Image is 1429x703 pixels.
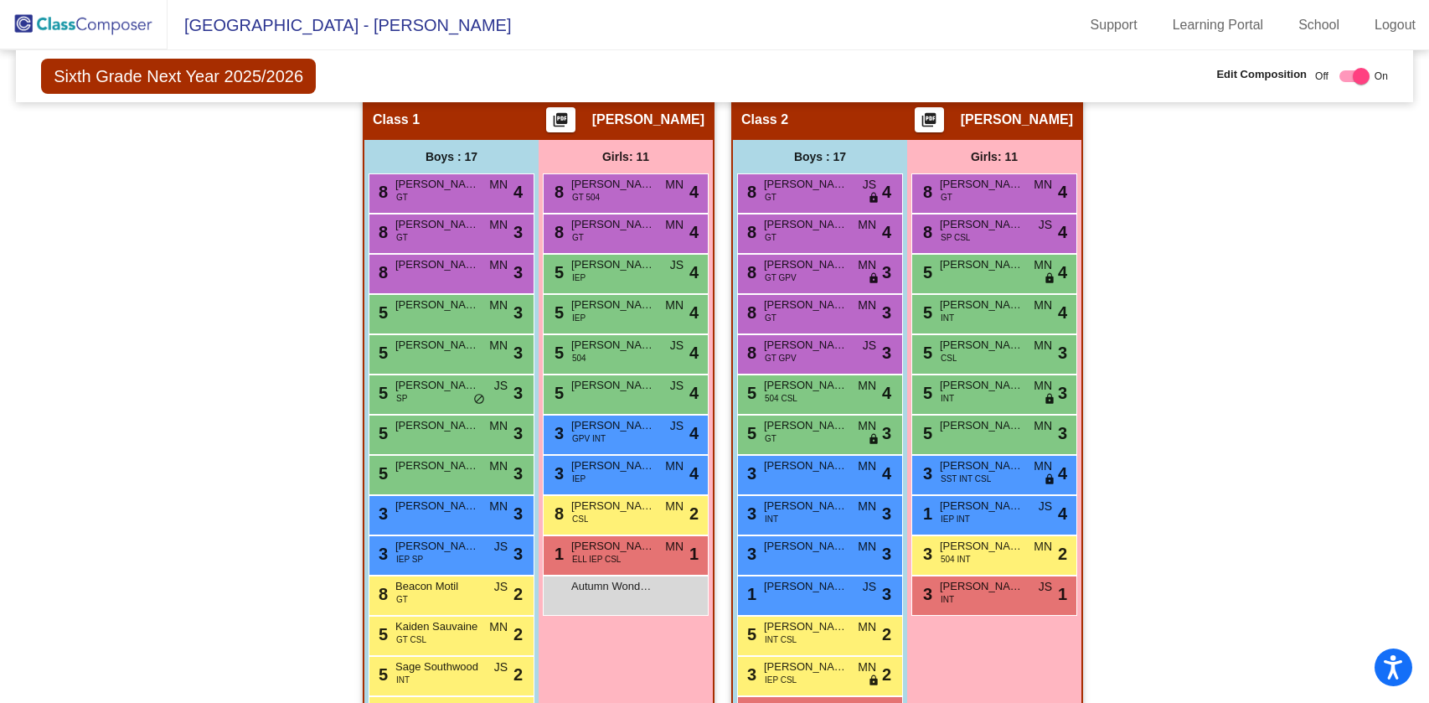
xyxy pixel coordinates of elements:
[489,498,508,515] span: MN
[919,504,932,523] span: 1
[882,260,891,285] span: 3
[765,191,776,204] span: GT
[863,176,876,194] span: JS
[396,633,426,646] span: GT CSL
[395,176,479,193] span: [PERSON_NAME]
[765,312,776,324] span: GT
[882,179,891,204] span: 4
[550,545,564,563] span: 1
[513,622,523,647] span: 2
[743,545,756,563] span: 3
[571,578,655,595] span: Autumn Wonder-[PERSON_NAME]
[374,424,388,442] span: 5
[858,256,876,274] span: MN
[882,622,891,647] span: 2
[395,337,479,354] span: [PERSON_NAME]
[571,538,655,555] span: [PERSON_NAME]
[919,384,932,402] span: 5
[374,504,388,523] span: 3
[395,498,479,514] span: [PERSON_NAME]
[941,312,954,324] span: INT
[550,223,564,241] span: 8
[395,216,479,233] span: [PERSON_NAME]
[1034,377,1052,395] span: MN
[489,297,508,314] span: MN
[364,140,539,173] div: Boys : 17
[1058,582,1067,607] span: 1
[513,662,523,687] span: 2
[395,457,479,474] span: [PERSON_NAME]
[882,461,891,486] span: 4
[1058,179,1067,204] span: 4
[764,498,848,514] span: [PERSON_NAME]
[374,585,388,603] span: 8
[919,585,932,603] span: 3
[550,504,564,523] span: 8
[689,501,699,526] span: 2
[550,464,564,483] span: 3
[550,424,564,442] span: 3
[395,417,479,434] span: [PERSON_NAME]
[473,393,485,406] span: do_not_disturb_alt
[858,377,876,395] span: MN
[572,432,606,445] span: GPV INT
[941,513,970,525] span: IEP INT
[882,541,891,566] span: 3
[1058,300,1067,325] span: 4
[940,176,1024,193] span: [PERSON_NAME]
[41,59,316,94] span: Sixth Grade Next Year 2025/2026
[858,297,876,314] span: MN
[571,256,655,273] span: [PERSON_NAME]
[765,271,797,284] span: GT GPV
[941,231,970,244] span: SP CSL
[1058,501,1067,526] span: 4
[513,501,523,526] span: 3
[743,344,756,362] span: 8
[940,216,1024,233] span: [PERSON_NAME]
[907,140,1081,173] div: Girls: 11
[494,538,508,556] span: JS
[572,312,586,324] span: IEP
[1044,473,1055,487] span: lock
[689,179,699,204] span: 4
[1058,461,1067,486] span: 4
[572,473,586,485] span: IEP
[919,464,932,483] span: 3
[940,457,1024,474] span: [PERSON_NAME]
[550,183,564,201] span: 8
[743,384,756,402] span: 5
[550,303,564,322] span: 5
[741,111,788,128] span: Class 2
[374,384,388,402] span: 5
[765,392,797,405] span: 504 CSL
[665,538,684,556] span: MN
[743,424,756,442] span: 5
[670,417,684,435] span: JS
[395,578,479,595] span: Beacon Motil
[765,432,776,445] span: GT
[858,417,876,435] span: MN
[1077,12,1151,39] a: Support
[571,377,655,394] span: [PERSON_NAME]
[665,176,684,194] span: MN
[670,377,684,395] span: JS
[743,625,756,644] span: 5
[513,380,523,406] span: 3
[592,111,704,128] span: [PERSON_NAME]
[689,541,699,566] span: 1
[765,352,797,364] span: GT GPV
[1034,417,1052,435] span: MN
[513,421,523,446] span: 3
[1039,216,1052,234] span: JS
[665,457,684,475] span: MN
[513,179,523,204] span: 4
[1034,176,1052,194] span: MN
[941,593,954,606] span: INT
[374,344,388,362] span: 5
[395,538,479,555] span: [PERSON_NAME]
[919,223,932,241] span: 8
[670,256,684,274] span: JS
[882,662,891,687] span: 2
[743,585,756,603] span: 1
[689,260,699,285] span: 4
